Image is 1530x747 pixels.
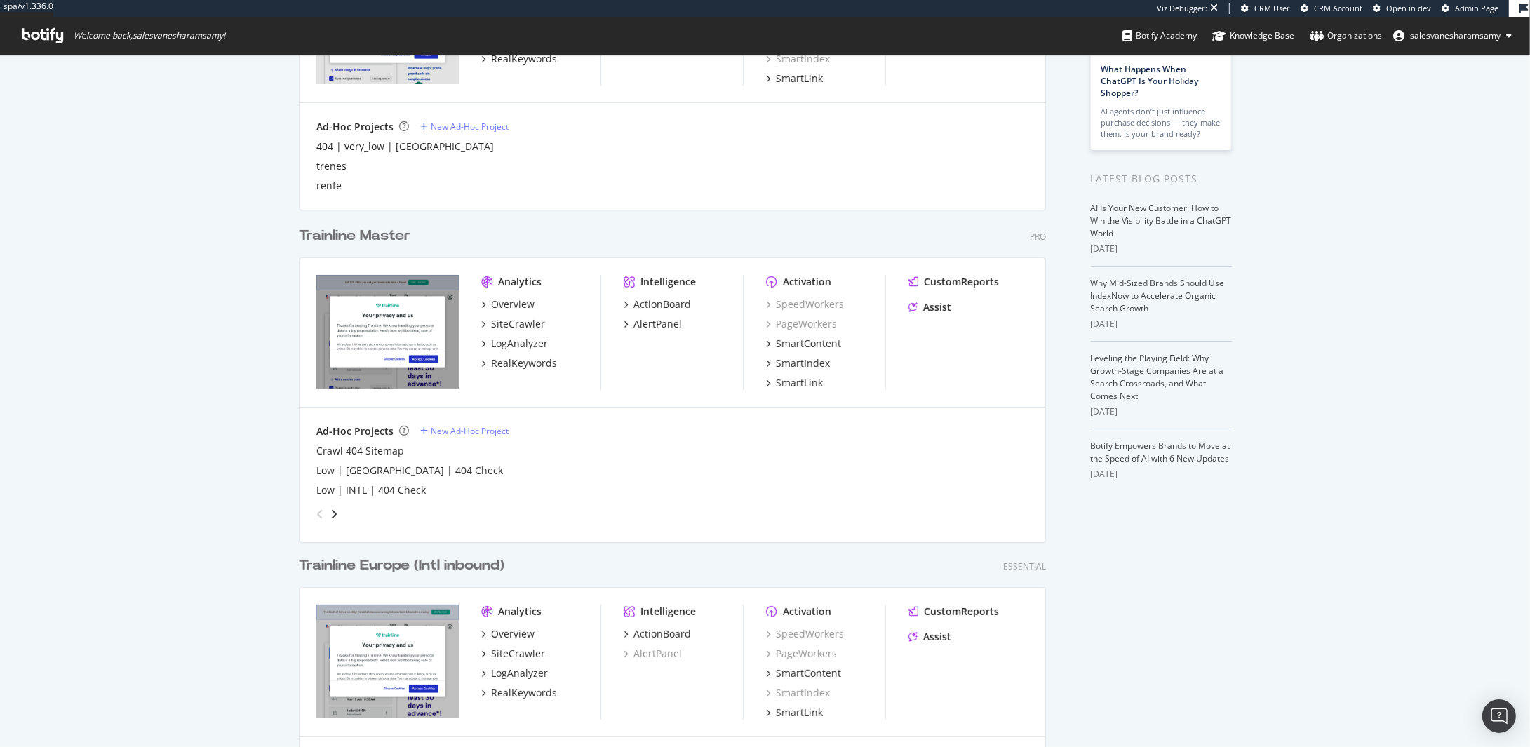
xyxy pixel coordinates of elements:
a: Trainline Europe (Intl inbound) [299,556,510,576]
a: LogAnalyzer [481,337,548,351]
a: What Happens When ChatGPT Is Your Holiday Shopper? [1101,63,1199,99]
span: Welcome back, salesvanesharamsamy ! [74,30,225,41]
div: SiteCrawler [491,317,545,331]
div: Knowledge Base [1212,29,1294,43]
div: Trainline Europe (Intl inbound) [299,556,504,576]
div: Assist [923,630,951,644]
a: RealKeywords [481,356,557,370]
img: https://www.thetrainline.com/eu [316,605,459,718]
a: Trainline Master [299,226,416,246]
div: Intelligence [640,605,696,619]
div: Ad-Hoc Projects [316,424,394,438]
a: ActionBoard [624,297,691,311]
div: Organizations [1310,29,1382,43]
a: SmartLink [766,376,823,390]
a: Botify Empowers Brands to Move at the Speed of AI with 6 New Updates [1091,440,1230,464]
div: LogAnalyzer [491,337,548,351]
a: Botify Academy [1122,17,1197,55]
div: SmartLink [776,706,823,720]
a: Overview [481,297,535,311]
div: angle-left [311,503,329,525]
span: Admin Page [1455,3,1498,13]
div: Overview [491,627,535,641]
a: AlertPanel [624,317,682,331]
div: Crawl 404 Sitemap [316,444,404,458]
a: New Ad-Hoc Project [420,121,509,133]
div: SmartContent [776,666,841,680]
span: CRM Account [1314,3,1362,13]
div: CustomReports [924,605,999,619]
a: LogAnalyzer [481,666,548,680]
div: [DATE] [1091,468,1232,480]
div: RealKeywords [491,52,557,66]
a: SmartLink [766,706,823,720]
a: ActionBoard [624,627,691,641]
div: AlertPanel [633,317,682,331]
div: [DATE] [1091,405,1232,418]
a: RealKeywords [481,686,557,700]
a: Low | [GEOGRAPHIC_DATA] | 404 Check [316,464,503,478]
a: CustomReports [908,275,999,289]
a: SmartLink [766,72,823,86]
div: Analytics [498,275,542,289]
div: SmartIndex [776,356,830,370]
div: Assist [923,300,951,314]
a: Open in dev [1373,3,1431,14]
a: AlertPanel [624,647,682,661]
div: Viz Debugger: [1157,3,1207,14]
div: Open Intercom Messenger [1482,699,1516,733]
div: Analytics [498,605,542,619]
span: salesvanesharamsamy [1410,29,1501,41]
span: CRM User [1254,3,1290,13]
div: SpeedWorkers [766,627,844,641]
a: New Ad-Hoc Project [420,425,509,437]
span: Open in dev [1386,3,1431,13]
a: PageWorkers [766,647,837,661]
a: AI Is Your New Customer: How to Win the Visibility Battle in a ChatGPT World [1091,202,1232,239]
img: https://www.thetrainline.com [316,275,459,389]
div: [DATE] [1091,318,1232,330]
a: Assist [908,300,951,314]
div: New Ad-Hoc Project [431,121,509,133]
div: SiteCrawler [491,647,545,661]
div: Essential [1003,560,1046,572]
a: SiteCrawler [481,317,545,331]
div: ActionBoard [633,627,691,641]
div: SpeedWorkers [766,297,844,311]
a: CRM User [1241,3,1290,14]
a: SmartIndex [766,686,830,700]
a: SmartContent [766,337,841,351]
a: CRM Account [1301,3,1362,14]
div: SmartLink [776,376,823,390]
div: Activation [783,275,831,289]
a: Overview [481,627,535,641]
a: trenes [316,159,347,173]
div: Botify Academy [1122,29,1197,43]
a: Why Mid-Sized Brands Should Use IndexNow to Accelerate Organic Search Growth [1091,277,1225,314]
div: SmartContent [776,337,841,351]
div: Trainline Master [299,226,410,246]
a: renfe [316,179,342,193]
div: Intelligence [640,275,696,289]
div: [DATE] [1091,243,1232,255]
div: LogAnalyzer [491,666,548,680]
a: SmartIndex [766,52,830,66]
a: PageWorkers [766,317,837,331]
div: Activation [783,605,831,619]
div: New Ad-Hoc Project [431,425,509,437]
a: CustomReports [908,605,999,619]
a: Leveling the Playing Field: Why Growth-Stage Companies Are at a Search Crossroads, and What Comes... [1091,352,1224,402]
a: 404 | very_low | [GEOGRAPHIC_DATA] [316,140,494,154]
div: Ad-Hoc Projects [316,120,394,134]
div: angle-right [329,507,339,521]
div: Low | INTL | 404 Check [316,483,426,497]
div: AI agents don’t just influence purchase decisions — they make them. Is your brand ready? [1101,106,1221,140]
div: RealKeywords [491,686,557,700]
